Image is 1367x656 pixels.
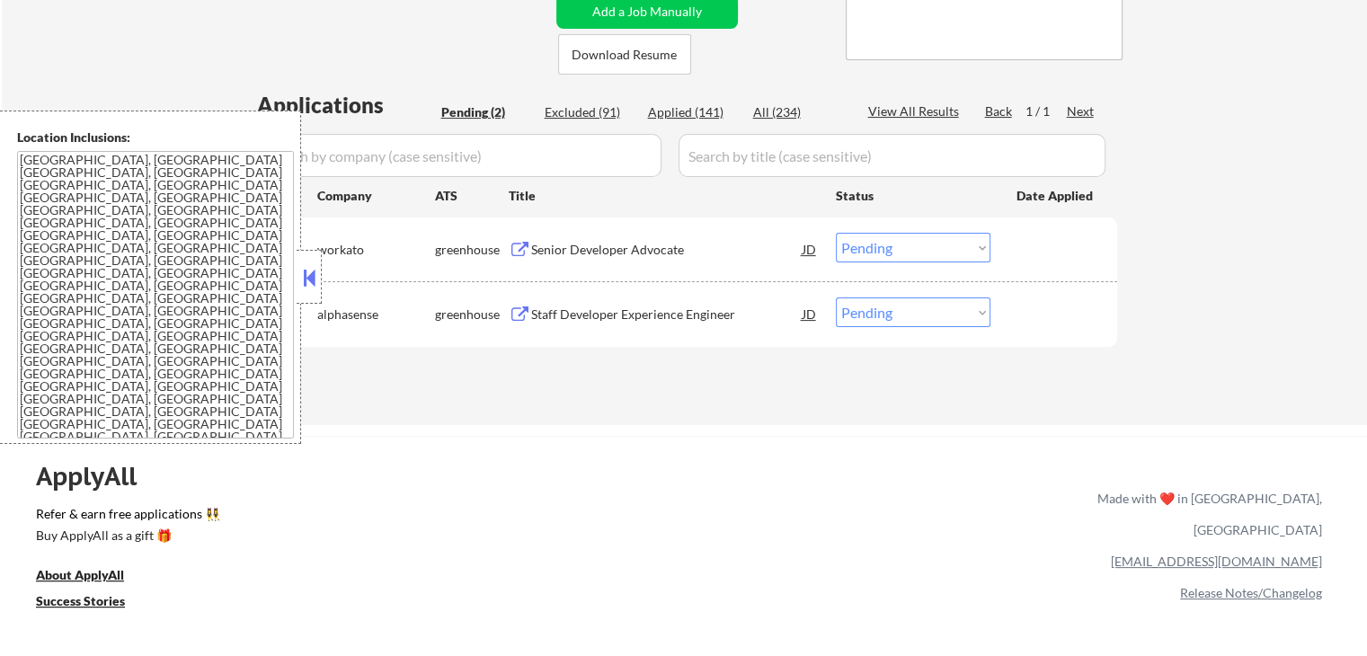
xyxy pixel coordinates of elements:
[679,134,1105,177] input: Search by title (case sensitive)
[435,306,509,324] div: greenhouse
[1111,554,1322,569] a: [EMAIL_ADDRESS][DOMAIN_NAME]
[1090,483,1322,545] div: Made with ❤️ in [GEOGRAPHIC_DATA], [GEOGRAPHIC_DATA]
[36,593,125,608] u: Success Stories
[36,566,149,589] a: About ApplyAll
[985,102,1014,120] div: Back
[558,34,691,75] button: Download Resume
[36,529,216,542] div: Buy ApplyAll as a gift 🎁
[317,241,435,259] div: workato
[36,527,216,549] a: Buy ApplyAll as a gift 🎁
[36,461,157,492] div: ApplyAll
[801,297,819,330] div: JD
[36,508,722,527] a: Refer & earn free applications 👯‍♀️
[36,567,124,582] u: About ApplyAll
[441,103,531,121] div: Pending (2)
[868,102,964,120] div: View All Results
[1067,102,1096,120] div: Next
[509,187,819,205] div: Title
[648,103,738,121] div: Applied (141)
[545,103,635,121] div: Excluded (91)
[317,187,435,205] div: Company
[531,241,803,259] div: Senior Developer Advocate
[1025,102,1067,120] div: 1 / 1
[257,94,435,116] div: Applications
[801,233,819,265] div: JD
[836,179,990,211] div: Status
[1180,585,1322,600] a: Release Notes/Changelog
[435,241,509,259] div: greenhouse
[257,134,661,177] input: Search by company (case sensitive)
[435,187,509,205] div: ATS
[1016,187,1096,205] div: Date Applied
[317,306,435,324] div: alphasense
[17,129,294,146] div: Location Inclusions:
[36,592,149,615] a: Success Stories
[753,103,843,121] div: All (234)
[531,306,803,324] div: Staff Developer Experience Engineer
